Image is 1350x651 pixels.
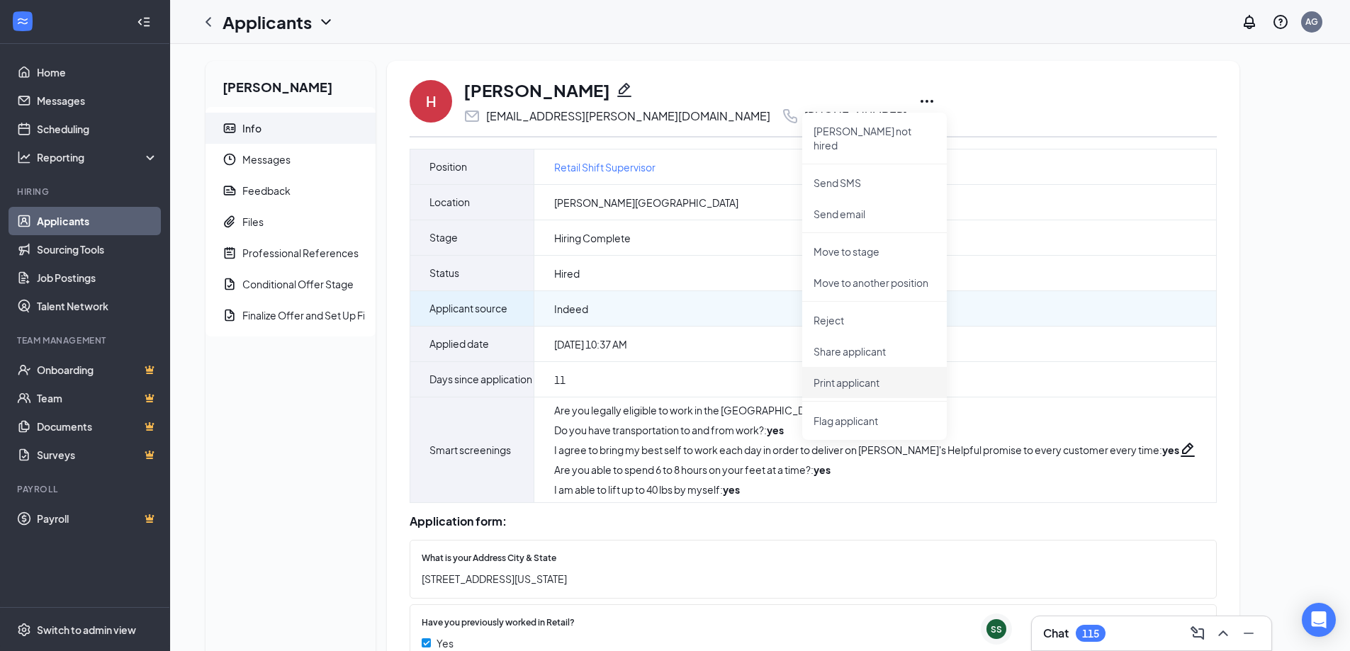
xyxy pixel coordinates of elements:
[37,235,158,264] a: Sourcing Tools
[242,308,397,322] div: Finalize Offer and Set Up First Day
[223,152,237,166] svg: Clock
[429,149,467,184] span: Position
[17,150,31,164] svg: Analysis
[554,443,1179,457] div: I agree to bring my best self to work each day in order to deliver on [PERSON_NAME]'s Helpful pro...
[317,13,334,30] svg: ChevronDown
[1082,628,1099,640] div: 115
[223,308,237,322] svg: DocumentApprove
[242,246,359,260] div: Professional References
[1043,625,1069,641] h3: Chat
[242,277,354,291] div: Conditional Offer Stage
[463,78,610,102] h1: [PERSON_NAME]
[554,231,631,245] span: Hiring Complete
[1186,622,1209,645] button: ComposeMessage
[37,115,158,143] a: Scheduling
[206,61,376,107] h2: [PERSON_NAME]
[1212,622,1234,645] button: ChevronUp
[554,337,627,351] span: [DATE] 10:37 AM
[554,373,566,387] span: 11
[814,413,935,429] span: Flag applicant
[206,268,376,300] a: DocumentApproveConditional Offer Stage
[554,403,1179,417] div: Are you legally eligible to work in the [GEOGRAPHIC_DATA]? :
[429,291,507,326] span: Applicant source
[429,327,489,361] span: Applied date
[17,186,155,198] div: Hiring
[1305,16,1318,28] div: AG
[37,58,158,86] a: Home
[554,463,1179,477] div: Are you able to spend 6 to 8 hours on your feet at a time? :
[37,207,158,235] a: Applicants
[206,300,376,331] a: DocumentApproveFinalize Offer and Set Up First Day
[37,623,136,637] div: Switch to admin view
[429,256,459,290] span: Status
[1240,625,1257,642] svg: Minimize
[37,292,158,320] a: Talent Network
[37,264,158,292] a: Job Postings
[37,356,158,384] a: OnboardingCrown
[918,93,935,110] svg: Ellipses
[767,424,784,436] strong: yes
[242,121,261,135] div: Info
[554,302,588,316] span: Indeed
[422,571,1191,587] span: [STREET_ADDRESS][US_STATE]
[437,635,454,651] span: Yes
[429,185,470,220] span: Location
[37,441,158,469] a: SurveysCrown
[1302,603,1336,637] div: Open Intercom Messenger
[1237,622,1260,645] button: Minimize
[814,176,935,190] p: Send SMS
[223,10,312,34] h1: Applicants
[223,246,237,260] svg: NoteActive
[804,109,907,123] div: [PHONE_NUMBER]
[814,375,935,390] p: Print applicant
[814,207,935,221] p: Send email
[37,150,159,164] div: Reporting
[554,266,580,281] span: Hired
[37,384,158,412] a: TeamCrown
[1272,13,1289,30] svg: QuestionInfo
[429,433,511,468] span: Smart screenings
[1241,13,1258,30] svg: Notifications
[422,552,556,565] span: What is your Address City & State
[37,86,158,115] a: Messages
[223,215,237,229] svg: Paperclip
[137,15,151,29] svg: Collapse
[206,206,376,237] a: PaperclipFiles
[422,616,575,630] span: Have you previously worked in Retail?
[223,277,237,291] svg: DocumentApprove
[1215,625,1232,642] svg: ChevronUp
[206,113,376,144] a: ContactCardInfo
[554,159,656,175] a: Retail Shift Supervisor
[17,623,31,637] svg: Settings
[206,237,376,268] a: NoteActiveProfessional References
[782,108,799,125] svg: Phone
[814,463,831,476] strong: yes
[463,108,480,125] svg: Email
[200,13,217,30] svg: ChevronLeft
[206,144,376,175] a: ClockMessages
[242,215,264,229] div: Files
[242,183,291,198] div: Feedback
[223,183,237,198] svg: Report
[991,623,1002,635] div: SS
[206,175,376,206] a: ReportFeedback
[814,124,935,152] p: [PERSON_NAME] not hired
[814,276,935,290] p: Move to another position
[37,412,158,441] a: DocumentsCrown
[223,121,237,135] svg: ContactCard
[242,144,364,175] span: Messages
[554,423,1179,437] div: Do you have transportation to and from work? :
[37,504,158,533] a: PayrollCrown
[814,244,935,259] p: Move to stage
[616,81,633,98] svg: Pencil
[1189,625,1206,642] svg: ComposeMessage
[16,14,30,28] svg: WorkstreamLogo
[486,109,770,123] div: [EMAIL_ADDRESS][PERSON_NAME][DOMAIN_NAME]
[1179,441,1196,458] svg: Pencil
[429,362,532,397] span: Days since application
[554,482,1179,497] div: I am able to lift up to 40 lbs by myself :
[554,196,738,210] span: [PERSON_NAME][GEOGRAPHIC_DATA]
[17,334,155,346] div: Team Management
[814,344,935,358] p: Share applicant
